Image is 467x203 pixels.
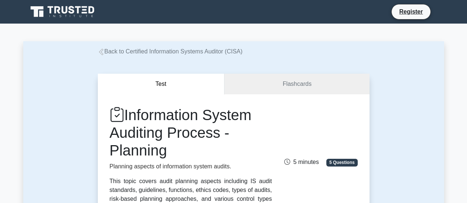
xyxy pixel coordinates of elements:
[395,7,427,16] a: Register
[98,74,225,95] button: Test
[110,106,272,159] h1: Information System Auditing Process - Planning
[98,48,243,55] a: Back to Certified Information Systems Auditor (CISA)
[284,159,319,165] span: 5 minutes
[224,74,369,95] a: Flashcards
[326,159,357,166] span: 5 Questions
[110,162,272,171] p: Planning aspects of information system audits.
